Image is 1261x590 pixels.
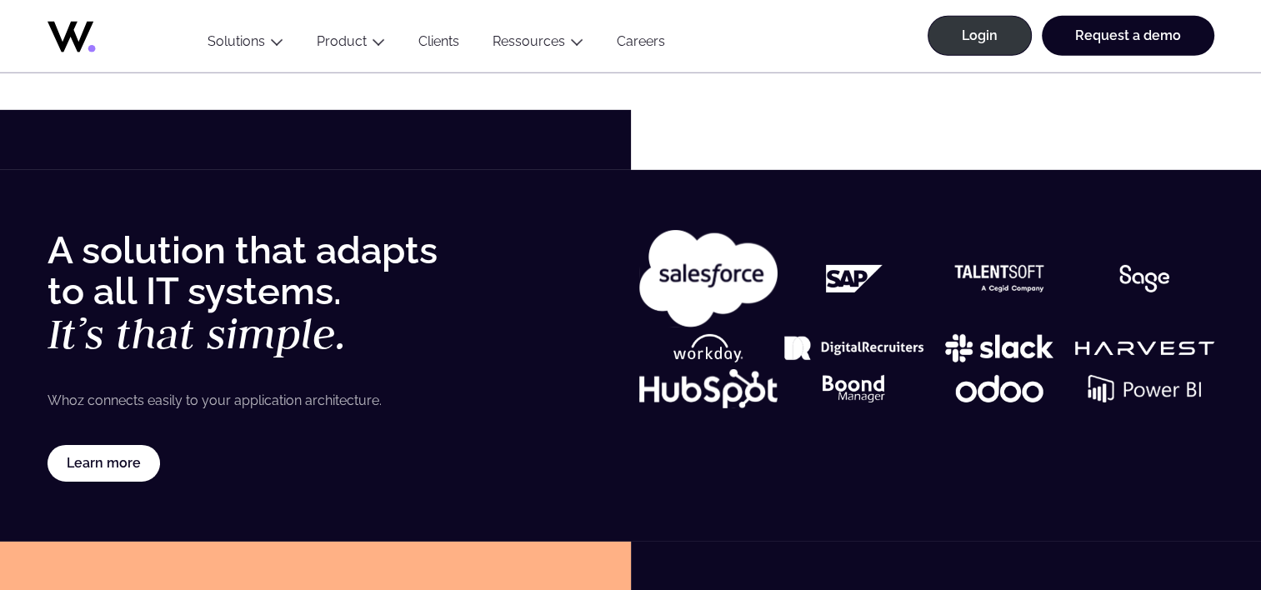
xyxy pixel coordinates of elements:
[48,445,161,482] a: Learn more
[493,33,565,49] a: Ressources
[600,33,682,56] a: Careers
[317,33,367,49] a: Product
[48,306,346,361] em: It’s that simple.
[191,33,300,56] button: Solutions
[48,390,565,411] p: Whoz connects easily to your application architecture.
[48,230,565,357] h3: A solution that adapts to all IT systems.
[476,33,600,56] button: Ressources
[1042,16,1214,56] a: Request a demo
[1151,480,1238,567] iframe: Chatbot
[402,33,476,56] a: Clients
[300,33,402,56] button: Product
[928,16,1032,56] a: Login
